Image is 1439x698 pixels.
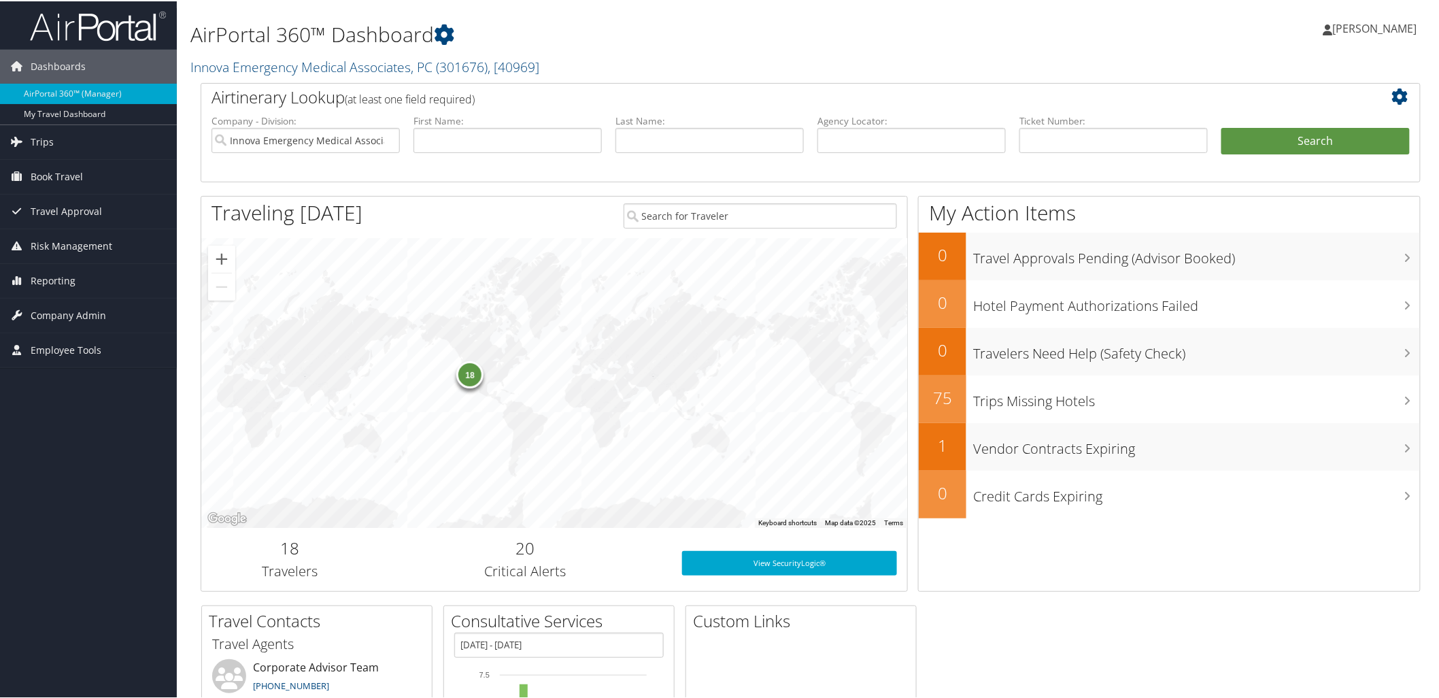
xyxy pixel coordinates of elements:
[253,678,329,691] a: [PHONE_NUMBER]
[973,336,1420,362] h3: Travelers Need Help (Safety Check)
[31,124,54,158] span: Trips
[973,431,1420,457] h3: Vendor Contracts Expiring
[884,518,903,525] a: Terms (opens in new tab)
[451,608,674,631] h2: Consultative Services
[919,279,1420,327] a: 0Hotel Payment Authorizations Failed
[919,480,966,503] h2: 0
[211,84,1308,107] h2: Airtinerary Lookup
[919,242,966,265] h2: 0
[1333,20,1417,35] span: [PERSON_NAME]
[817,113,1006,127] label: Agency Locator:
[919,433,966,456] h2: 1
[30,9,166,41] img: airportal-logo.png
[1221,127,1410,154] button: Search
[211,113,400,127] label: Company - Division:
[212,633,422,652] h3: Travel Agents
[919,374,1420,422] a: 75Trips Missing Hotels
[31,159,83,193] span: Book Travel
[31,193,102,227] span: Travel Approval
[919,469,1420,517] a: 0Credit Cards Expiring
[208,244,235,271] button: Zoom in
[388,535,662,559] h2: 20
[1323,7,1431,48] a: [PERSON_NAME]
[436,56,488,75] span: ( 301676 )
[973,241,1420,267] h3: Travel Approvals Pending (Advisor Booked)
[919,197,1420,226] h1: My Action Items
[31,228,112,262] span: Risk Management
[919,327,1420,374] a: 0Travelers Need Help (Safety Check)
[825,518,876,525] span: Map data ©2025
[479,669,490,678] tspan: 7.5
[973,288,1420,314] h3: Hotel Payment Authorizations Failed
[205,509,250,527] a: Open this area in Google Maps (opens a new window)
[211,197,362,226] h1: Traveling [DATE]
[488,56,539,75] span: , [ 40969 ]
[615,113,804,127] label: Last Name:
[211,561,368,580] h3: Travelers
[919,290,966,313] h2: 0
[31,48,86,82] span: Dashboards
[919,385,966,408] h2: 75
[919,337,966,361] h2: 0
[209,608,432,631] h2: Travel Contacts
[919,422,1420,469] a: 1Vendor Contracts Expiring
[624,202,898,227] input: Search for Traveler
[693,608,916,631] h2: Custom Links
[758,517,817,527] button: Keyboard shortcuts
[211,535,368,559] h2: 18
[31,332,101,366] span: Employee Tools
[919,231,1420,279] a: 0Travel Approvals Pending (Advisor Booked)
[208,272,235,299] button: Zoom out
[190,56,539,75] a: Innova Emergency Medical Associates, PC
[31,263,75,297] span: Reporting
[973,479,1420,505] h3: Credit Cards Expiring
[205,509,250,527] img: Google
[388,561,662,580] h3: Critical Alerts
[682,550,897,574] a: View SecurityLogic®
[413,113,602,127] label: First Name:
[345,90,475,105] span: (at least one field required)
[973,384,1420,410] h3: Trips Missing Hotels
[456,360,484,387] div: 18
[190,19,1017,48] h1: AirPortal 360™ Dashboard
[31,297,106,331] span: Company Admin
[1019,113,1208,127] label: Ticket Number:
